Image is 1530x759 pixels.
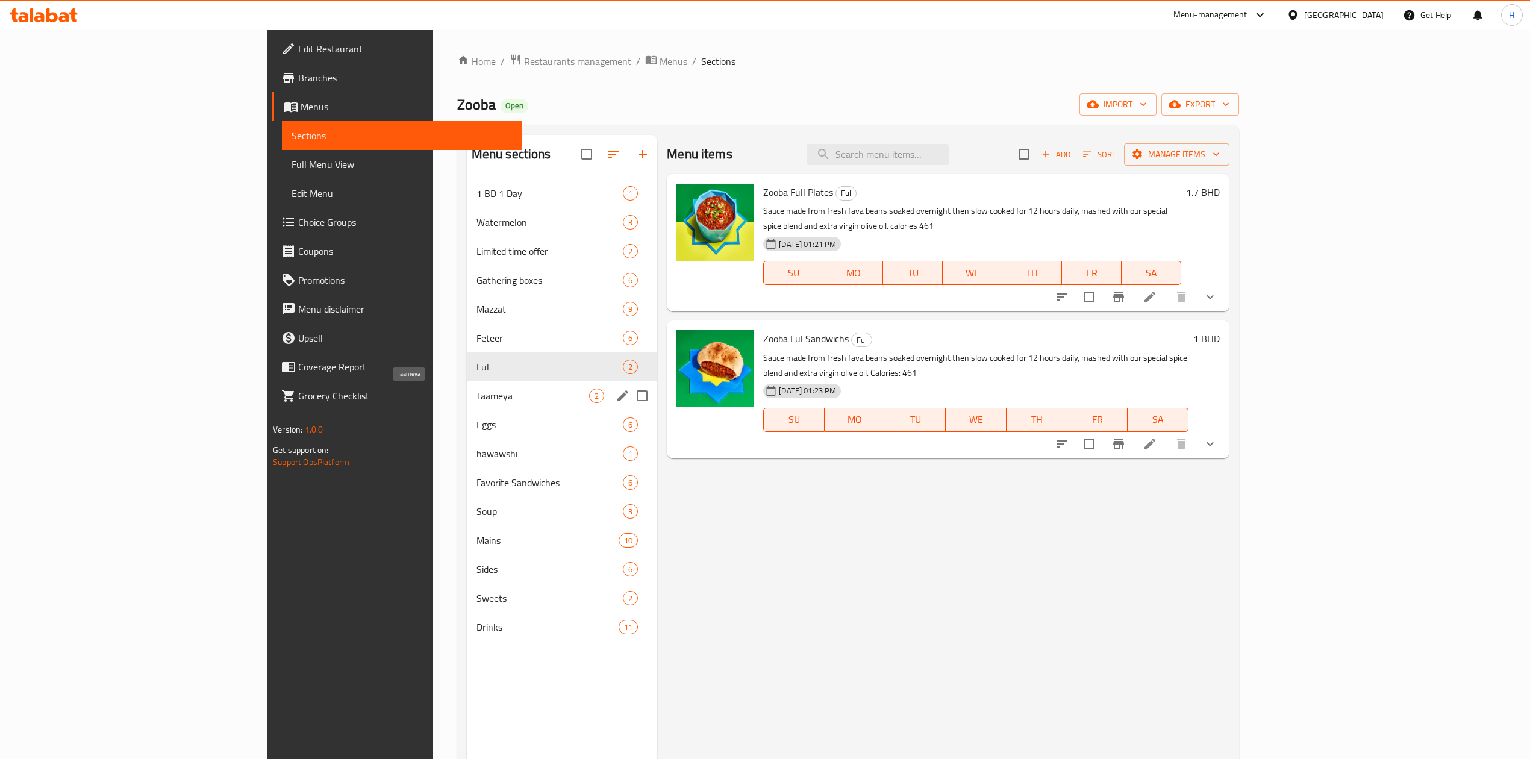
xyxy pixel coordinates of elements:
[763,351,1188,381] p: Sauce made from fresh fava beans soaked overnight then slow cooked for 12 hours daily, mashed wit...
[1083,148,1116,161] span: Sort
[623,448,637,460] span: 1
[476,591,623,605] div: Sweets
[1167,283,1196,311] button: delete
[476,620,619,634] div: Drinks
[298,302,513,316] span: Menu disclaimer
[298,70,513,85] span: Branches
[476,186,623,201] div: 1 BD 1 Day
[298,389,513,403] span: Grocery Checklist
[589,389,604,403] div: items
[1067,264,1117,282] span: FR
[298,331,513,345] span: Upsell
[292,157,513,172] span: Full Menu View
[1089,97,1147,112] span: import
[467,526,658,555] div: Mains10
[272,295,522,323] a: Menu disclaimer
[476,273,623,287] span: Gathering boxes
[623,593,637,604] span: 2
[476,331,623,345] span: Feteer
[1076,431,1102,457] span: Select to update
[467,439,658,468] div: hawawshi1
[272,92,522,121] a: Menus
[948,264,998,282] span: WE
[467,179,658,208] div: 1 BD 1 Day1
[676,184,754,261] img: Zooba Full Plates
[614,387,632,405] button: edit
[590,390,604,402] span: 2
[623,417,638,432] div: items
[623,506,637,517] span: 3
[623,186,638,201] div: items
[272,323,522,352] a: Upsell
[619,533,638,548] div: items
[763,204,1181,234] p: Sauce made from fresh fava beans soaked overnight then slow cooked for 12 hours daily, mashed wit...
[701,54,735,69] span: Sections
[1007,264,1057,282] span: TH
[623,217,637,228] span: 3
[623,244,638,258] div: items
[807,144,949,165] input: search
[1196,283,1225,311] button: show more
[476,417,623,432] span: Eggs
[769,411,820,428] span: SU
[623,273,638,287] div: items
[1143,290,1157,304] a: Edit menu item
[476,244,623,258] div: Limited time offer
[1007,408,1067,432] button: TH
[623,446,638,461] div: items
[623,475,638,490] div: items
[623,302,638,316] div: items
[467,468,658,497] div: Favorite Sandwiches6
[467,266,658,295] div: Gathering boxes6
[1167,429,1196,458] button: delete
[298,42,513,56] span: Edit Restaurant
[619,622,637,633] span: 11
[282,179,522,208] a: Edit Menu
[623,215,638,230] div: items
[476,389,589,403] span: Taameya
[888,264,938,282] span: TU
[476,504,623,519] span: Soup
[623,360,638,374] div: items
[623,564,637,575] span: 6
[467,584,658,613] div: Sweets2
[623,477,637,489] span: 6
[292,128,513,143] span: Sections
[890,411,941,428] span: TU
[476,446,623,461] span: hawawshi
[1079,93,1157,116] button: import
[457,54,1239,69] nav: breadcrumb
[298,273,513,287] span: Promotions
[623,504,638,519] div: items
[829,411,881,428] span: MO
[1040,148,1072,161] span: Add
[1075,145,1124,164] span: Sort items
[467,497,658,526] div: Soup3
[272,63,522,92] a: Branches
[574,142,599,167] span: Select all sections
[825,408,885,432] button: MO
[1132,411,1184,428] span: SA
[304,422,323,437] span: 1.0.0
[623,275,637,286] span: 6
[1171,97,1229,112] span: export
[272,381,522,410] a: Grocery Checklist
[1161,93,1239,116] button: export
[828,264,878,282] span: MO
[1037,145,1075,164] button: Add
[467,174,658,646] nav: Menu sections
[623,591,638,605] div: items
[467,295,658,323] div: Mazzat9
[476,533,619,548] div: Mains
[476,215,623,230] div: Watermelon
[272,34,522,63] a: Edit Restaurant
[510,54,631,69] a: Restaurants management
[467,381,658,410] div: Taameya2edit
[1122,261,1181,285] button: SA
[298,244,513,258] span: Coupons
[476,562,623,576] span: Sides
[623,304,637,315] span: 9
